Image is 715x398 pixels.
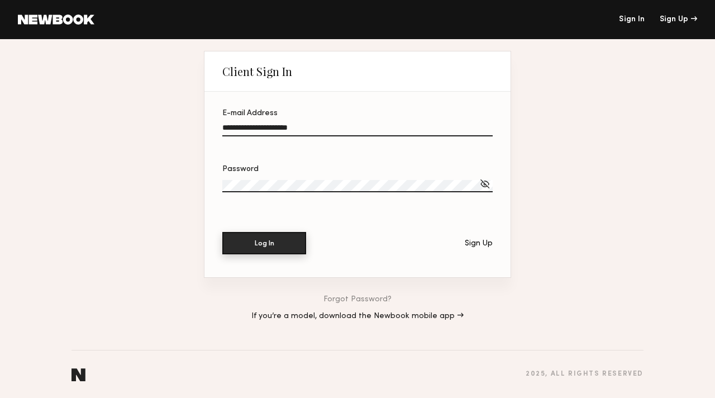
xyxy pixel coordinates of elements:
[222,65,292,78] div: Client Sign In
[222,165,493,173] div: Password
[251,312,464,320] a: If you’re a model, download the Newbook mobile app →
[660,16,697,23] div: Sign Up
[619,16,645,23] a: Sign In
[222,110,493,117] div: E-mail Address
[526,371,643,378] div: 2025 , all rights reserved
[222,124,493,136] input: E-mail Address
[222,232,306,254] button: Log In
[323,296,392,304] a: Forgot Password?
[222,180,493,192] input: Password
[465,240,493,248] div: Sign Up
